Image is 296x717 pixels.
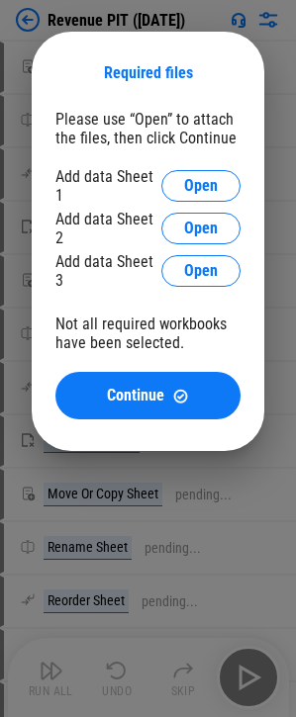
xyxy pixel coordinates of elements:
[55,167,161,205] div: Add data Sheet 1
[55,372,241,419] button: ContinueContinue
[172,388,189,404] img: Continue
[55,63,241,82] div: Required files
[161,255,241,287] button: Open
[55,314,241,352] div: Not all required workbooks have been selected.
[55,210,161,247] div: Add data Sheet 2
[55,110,241,147] div: Please use “Open” to attach the files, then click Continue
[107,388,164,403] span: Continue
[55,252,161,290] div: Add data Sheet 3
[184,221,218,236] span: Open
[184,263,218,279] span: Open
[161,170,241,202] button: Open
[184,178,218,194] span: Open
[161,213,241,244] button: Open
